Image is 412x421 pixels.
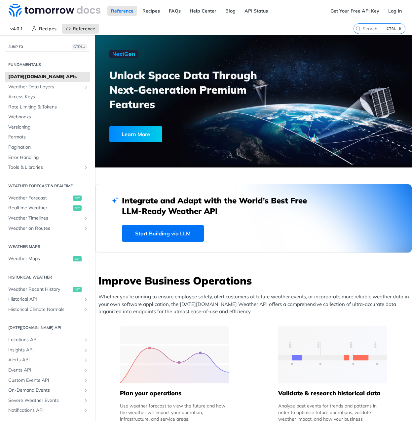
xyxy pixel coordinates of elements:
h3: Unlock Space Data Through Next-Generation Premium Features [109,68,261,111]
h3: Improve Business Operations [98,273,412,288]
h2: Historical Weather [5,274,90,280]
button: Show subpages for Insights API [83,347,89,353]
span: Severe Weather Events [8,397,82,404]
button: Show subpages for Events API [83,368,89,373]
a: [DATE][DOMAIN_NAME] APIs [5,72,90,82]
a: Formats [5,132,90,142]
button: Show subpages for Weather on Routes [83,226,89,231]
a: Events APIShow subpages for Events API [5,365,90,375]
a: Realtime Weatherget [5,203,90,213]
span: Historical API [8,296,82,303]
a: On-Demand EventsShow subpages for On-Demand Events [5,385,90,395]
a: Get Your Free API Key [327,6,383,16]
a: Recipes [28,24,60,34]
span: v4.0.1 [7,24,26,34]
kbd: CTRL-K [385,25,403,32]
a: Custom Events APIShow subpages for Custom Events API [5,376,90,385]
a: Access Keys [5,92,90,102]
a: Historical APIShow subpages for Historical API [5,294,90,304]
span: Pagination [8,144,89,151]
span: Weather Forecast [8,195,71,201]
span: Weather Timelines [8,215,82,222]
span: Notifications API [8,407,82,414]
span: get [73,205,82,211]
span: Alerts API [8,357,82,363]
span: Custom Events API [8,377,82,384]
a: Severe Weather EventsShow subpages for Severe Weather Events [5,396,90,406]
span: Insights API [8,347,82,353]
a: Learn More [109,126,230,142]
button: Show subpages for On-Demand Events [83,388,89,393]
span: CTRL-/ [72,44,87,49]
span: Recipes [39,26,56,32]
button: Show subpages for Historical API [83,297,89,302]
button: Show subpages for Custom Events API [83,378,89,383]
span: Error Handling [8,154,89,161]
a: API Status [241,6,272,16]
a: Start Building via LLM [122,225,204,242]
button: Show subpages for Weather Data Layers [83,84,89,90]
a: Weather TimelinesShow subpages for Weather Timelines [5,213,90,223]
span: get [73,287,82,292]
a: Weather Recent Historyget [5,285,90,294]
span: Weather Data Layers [8,84,82,90]
a: Tools & LibrariesShow subpages for Tools & Libraries [5,163,90,172]
div: Learn More [109,126,162,142]
a: Help Center [186,6,220,16]
a: Pagination [5,142,90,152]
span: On-Demand Events [8,387,82,394]
a: Blog [222,6,239,16]
button: Show subpages for Weather Timelines [83,216,89,221]
span: Reference [73,26,95,32]
img: NextGen [109,50,138,58]
span: get [73,256,82,261]
a: Webhooks [5,112,90,122]
a: Rate Limiting & Tokens [5,102,90,112]
img: Tomorrow.io Weather API Docs [9,4,100,17]
a: Notifications APIShow subpages for Notifications API [5,406,90,415]
h2: Weather Maps [5,244,90,250]
span: Historical Climate Normals [8,306,82,313]
a: Versioning [5,122,90,132]
a: Historical Climate NormalsShow subpages for Historical Climate Normals [5,305,90,315]
span: Versioning [8,124,89,131]
a: Log In [385,6,405,16]
button: Show subpages for Alerts API [83,357,89,363]
a: Locations APIShow subpages for Locations API [5,335,90,345]
span: Events API [8,367,82,374]
h2: Weather Forecast & realtime [5,183,90,189]
p: Whether you’re aiming to ensure employee safety, alert customers of future weather events, or inc... [98,293,412,316]
span: Access Keys [8,94,89,100]
button: Show subpages for Severe Weather Events [83,398,89,403]
a: Insights APIShow subpages for Insights API [5,345,90,355]
a: Recipes [139,6,164,16]
a: Weather Data LayersShow subpages for Weather Data Layers [5,82,90,92]
button: Show subpages for Notifications API [83,408,89,413]
span: [DATE][DOMAIN_NAME] APIs [8,74,89,80]
img: 13d7ca0-group-496-2.svg [278,326,387,383]
span: Webhooks [8,114,89,120]
a: Weather Mapsget [5,254,90,264]
h2: Integrate and Adapt with the World’s Best Free LLM-Ready Weather API [122,195,317,216]
span: Rate Limiting & Tokens [8,104,89,110]
span: Realtime Weather [8,205,71,211]
h5: Validate & research historical data [278,389,387,397]
a: Reference [107,6,137,16]
span: Weather Recent History [8,286,71,293]
a: Error Handling [5,153,90,163]
a: Alerts APIShow subpages for Alerts API [5,355,90,365]
span: Weather on Routes [8,225,82,232]
button: Show subpages for Locations API [83,337,89,343]
span: get [73,195,82,201]
svg: Search [356,26,361,31]
span: Tools & Libraries [8,164,82,171]
img: 39565e8-group-4962x.svg [120,326,229,383]
button: Show subpages for Tools & Libraries [83,165,89,170]
a: Weather Forecastget [5,193,90,203]
h2: Fundamentals [5,62,90,68]
a: Weather on RoutesShow subpages for Weather on Routes [5,224,90,233]
button: Show subpages for Historical Climate Normals [83,307,89,312]
span: Locations API [8,337,82,343]
span: Weather Maps [8,256,71,262]
button: JUMP TOCTRL-/ [5,42,90,52]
